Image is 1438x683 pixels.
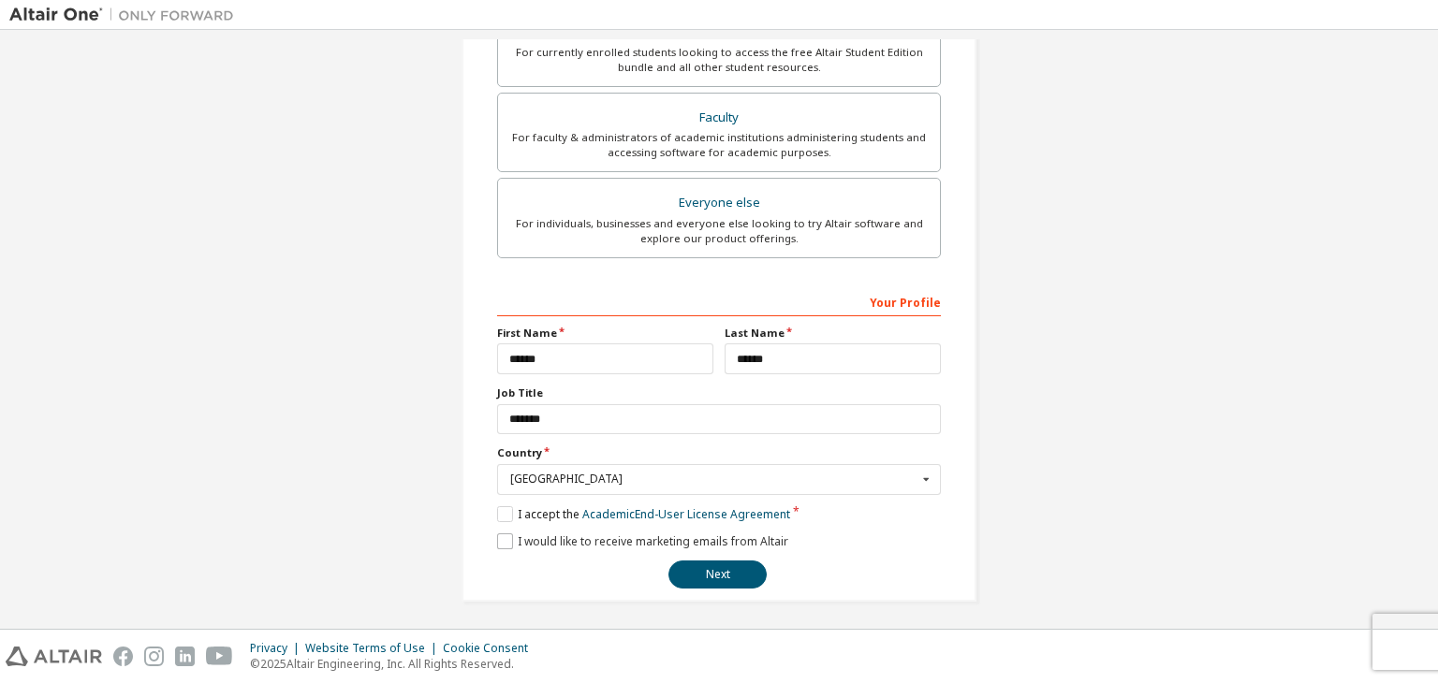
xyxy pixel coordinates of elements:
[175,647,195,666] img: linkedin.svg
[497,533,788,549] label: I would like to receive marketing emails from Altair
[582,506,790,522] a: Academic End-User License Agreement
[497,286,941,316] div: Your Profile
[509,130,929,160] div: For faculty & administrators of academic institutions administering students and accessing softwa...
[509,216,929,246] div: For individuals, businesses and everyone else looking to try Altair software and explore our prod...
[509,105,929,131] div: Faculty
[725,326,941,341] label: Last Name
[510,473,917,485] div: [GEOGRAPHIC_DATA]
[497,326,713,341] label: First Name
[497,445,941,460] label: Country
[509,190,929,216] div: Everyone else
[113,647,133,666] img: facebook.svg
[509,45,929,75] div: For currently enrolled students looking to access the free Altair Student Edition bundle and all ...
[250,656,539,672] p: © 2025 Altair Engineering, Inc. All Rights Reserved.
[668,560,767,589] button: Next
[144,647,164,666] img: instagram.svg
[9,6,243,24] img: Altair One
[497,506,790,522] label: I accept the
[6,647,102,666] img: altair_logo.svg
[250,641,305,656] div: Privacy
[206,647,233,666] img: youtube.svg
[443,641,539,656] div: Cookie Consent
[497,385,941,400] label: Job Title
[305,641,443,656] div: Website Terms of Use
